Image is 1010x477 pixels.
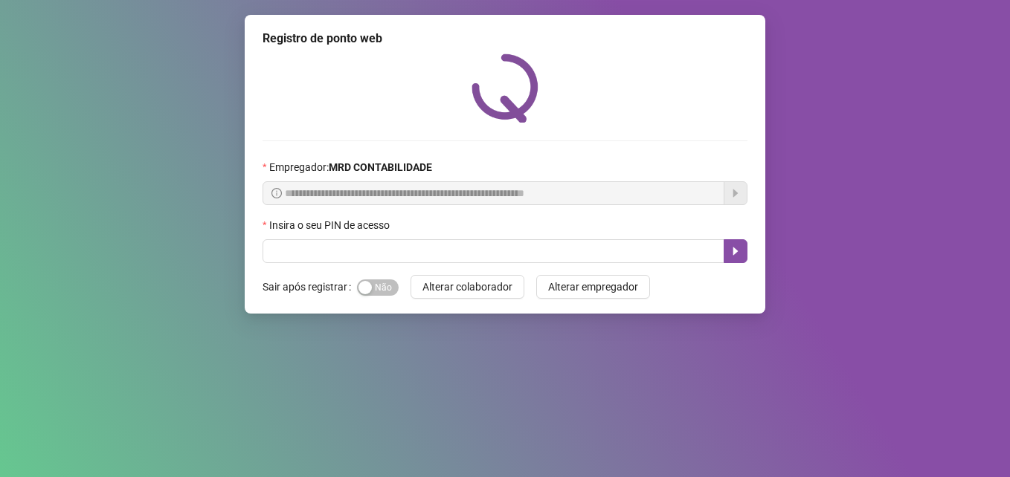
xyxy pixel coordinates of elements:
[548,279,638,295] span: Alterar empregador
[263,30,747,48] div: Registro de ponto web
[411,275,524,299] button: Alterar colaborador
[730,245,742,257] span: caret-right
[472,53,538,123] img: QRPoint
[329,161,432,173] strong: MRD CONTABILIDADE
[263,275,357,299] label: Sair após registrar
[271,188,282,198] span: info-circle
[422,279,512,295] span: Alterar colaborador
[536,275,650,299] button: Alterar empregador
[263,217,399,233] label: Insira o seu PIN de acesso
[269,159,432,175] span: Empregador :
